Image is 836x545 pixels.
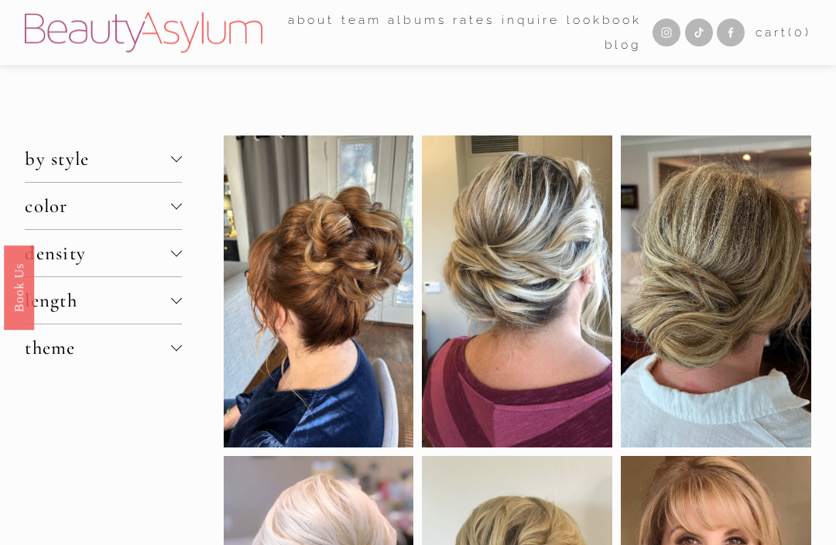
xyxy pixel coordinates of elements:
[341,9,382,33] a: folder dropdown
[25,277,182,324] button: length
[288,9,335,33] a: folder dropdown
[341,9,382,31] span: team
[502,9,560,33] a: Inquire
[4,245,34,330] a: Book Us
[25,289,171,312] span: length
[788,25,811,39] span: ( )
[25,194,171,218] span: color
[25,12,262,53] img: Beauty Asylum | Bridal Hair &amp; Makeup Charlotte &amp; Atlanta
[25,230,182,276] button: density
[794,25,805,39] span: 0
[755,22,811,43] a: 0 items in cart
[25,183,182,229] button: color
[685,19,713,46] a: TikTok
[567,9,642,33] a: Lookbook
[653,19,680,46] a: Instagram
[25,336,171,359] span: theme
[25,147,171,170] span: by style
[25,242,171,265] span: density
[388,9,447,33] a: albums
[717,19,745,46] a: Facebook
[25,135,182,182] button: by style
[25,324,182,371] button: theme
[453,9,495,33] a: Rates
[605,33,642,57] a: Blog
[288,9,335,31] span: about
